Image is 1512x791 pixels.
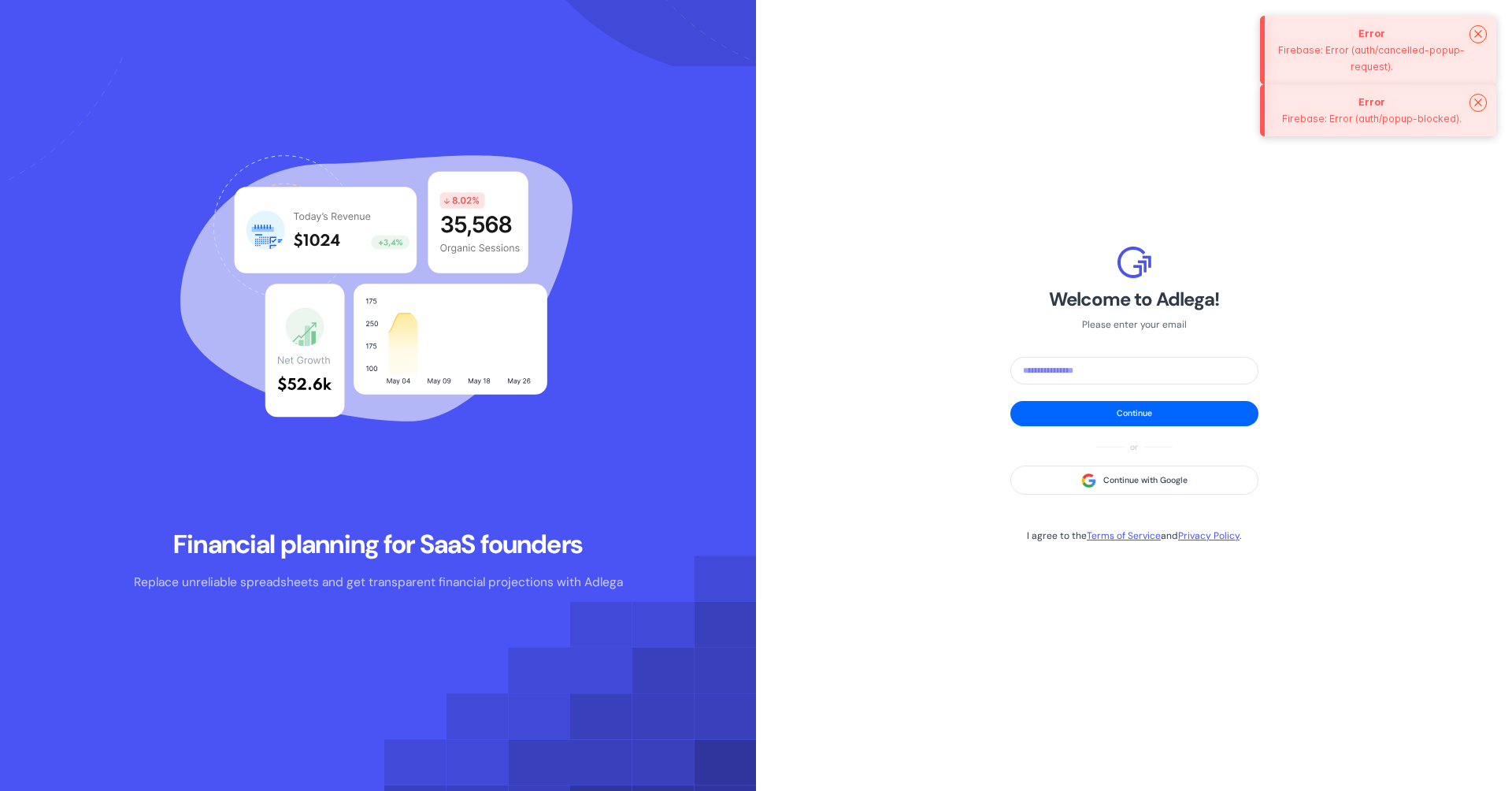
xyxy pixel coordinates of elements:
div: or [1010,440,1258,455]
h1: Welcome to Adlega! [1010,286,1258,312]
span: Continue with Google [1103,473,1188,488]
img: Logo [1117,247,1151,278]
span: Terms of Service [1087,529,1161,542]
button: Continue [1010,401,1258,426]
p: Replace unreliable spreadsheets and get transparent financial projections with Adlega [134,573,623,592]
img: google-icon [1080,473,1097,488]
h2: Financial planning for SaaS founders [134,528,623,561]
span: Privacy Policy [1178,529,1240,542]
div: Error [1274,25,1469,42]
button: Continue with Google [1010,466,1258,494]
h4: Please enter your email [1010,317,1258,333]
div: Firebase: Error (auth/cancelled-popup-request). [1274,42,1469,75]
button: Close [1469,94,1488,112]
div: Firebase: Error (auth/popup-blocked). [1274,110,1469,127]
span: I agree to the and . [1027,529,1241,542]
div: Error [1274,94,1469,110]
button: Close [1469,25,1488,43]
